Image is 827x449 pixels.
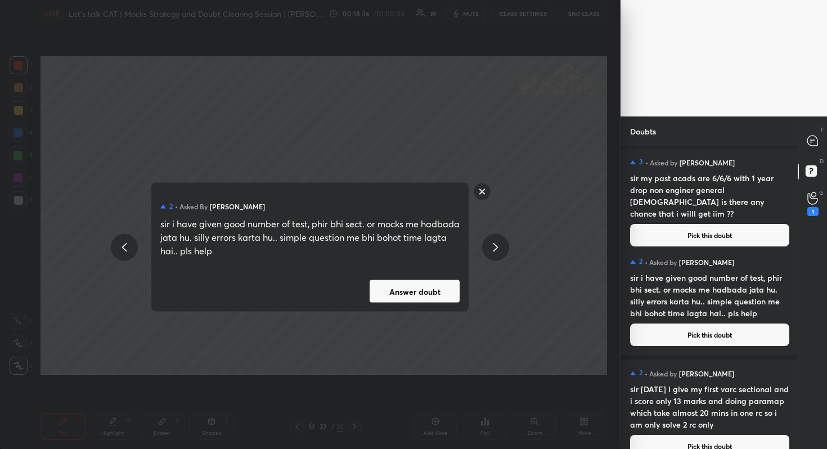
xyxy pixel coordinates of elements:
h5: • Asked by [645,158,677,168]
h5: [PERSON_NAME] [679,257,734,267]
button: Pick this doubt [630,324,789,346]
p: Doubts [621,116,665,146]
h4: sir my past acads are 6/6/6 with 1 year drop non enginer general [DEMOGRAPHIC_DATA] is there any ... [630,172,789,219]
div: grid [621,146,798,449]
h5: 2 [639,369,642,378]
p: T [820,125,824,134]
div: 1 [807,207,819,216]
button: Answer doubt [370,280,460,303]
p: G [819,188,824,197]
h5: • Asked by [175,201,208,213]
h4: sir i have given good number of test, phir bhi sect. or mocks me hadbada jata hu. silly errors ka... [630,272,789,319]
h5: 2 [169,201,173,210]
h5: • Asked by [645,257,677,267]
h5: [PERSON_NAME] [680,158,735,168]
h5: 3 [639,158,643,167]
h5: [PERSON_NAME] [210,201,265,213]
h5: [PERSON_NAME] [679,369,734,379]
h5: 2 [639,257,642,266]
div: sir i have given good number of test, phir bhi sect. or mocks me hadbada jata hu. silly errors ka... [160,217,460,258]
h5: • Asked by [645,369,677,379]
button: Pick this doubt [630,224,789,246]
h4: sir [DATE] i give my first varc sectional and i score only 13 marks and doing paramap which take ... [630,383,789,430]
p: D [820,157,824,165]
